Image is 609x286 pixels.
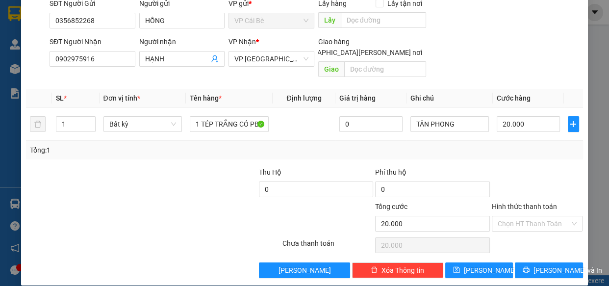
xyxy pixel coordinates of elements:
span: delete [371,266,378,274]
button: plus [568,116,579,132]
span: Giao hàng [318,38,350,46]
input: 0 [339,116,403,132]
span: save [453,266,460,274]
span: SL [56,94,64,102]
input: Dọc đường [344,61,426,77]
div: Người nhận [139,36,225,47]
div: SĐT Người Nhận [50,36,135,47]
button: [PERSON_NAME] [259,262,350,278]
span: Định lượng [286,94,321,102]
label: Hình thức thanh toán [492,203,557,210]
span: [GEOGRAPHIC_DATA][PERSON_NAME] nơi [288,47,426,58]
span: printer [523,266,530,274]
input: VD: Bàn, Ghế [190,116,269,132]
input: Ghi Chú [410,116,489,132]
span: Thu Hộ [259,168,281,176]
button: save[PERSON_NAME] [445,262,513,278]
div: Phí thu hộ [375,167,489,182]
span: Giá trị hàng [339,94,376,102]
span: VP Cái Bè [234,13,308,28]
span: user-add [211,55,219,63]
button: delete [30,116,46,132]
button: printer[PERSON_NAME] và In [515,262,583,278]
th: Ghi chú [406,89,493,108]
span: Cước hàng [497,94,531,102]
button: deleteXóa Thông tin [352,262,443,278]
span: Tên hàng [190,94,222,102]
span: Tổng cước [375,203,407,210]
span: VP Nhận [228,38,256,46]
span: Xóa Thông tin [381,265,424,276]
span: Bất kỳ [109,117,177,131]
span: [PERSON_NAME] và In [533,265,602,276]
span: plus [568,120,579,128]
div: Chưa thanh toán [281,238,375,255]
span: Đơn vị tính [103,94,140,102]
span: [PERSON_NAME] [279,265,331,276]
span: VP Sài Gòn [234,52,308,66]
span: [PERSON_NAME] [464,265,516,276]
span: Giao [318,61,344,77]
span: Lấy [318,12,341,28]
input: Dọc đường [341,12,426,28]
div: Tổng: 1 [30,145,236,156]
